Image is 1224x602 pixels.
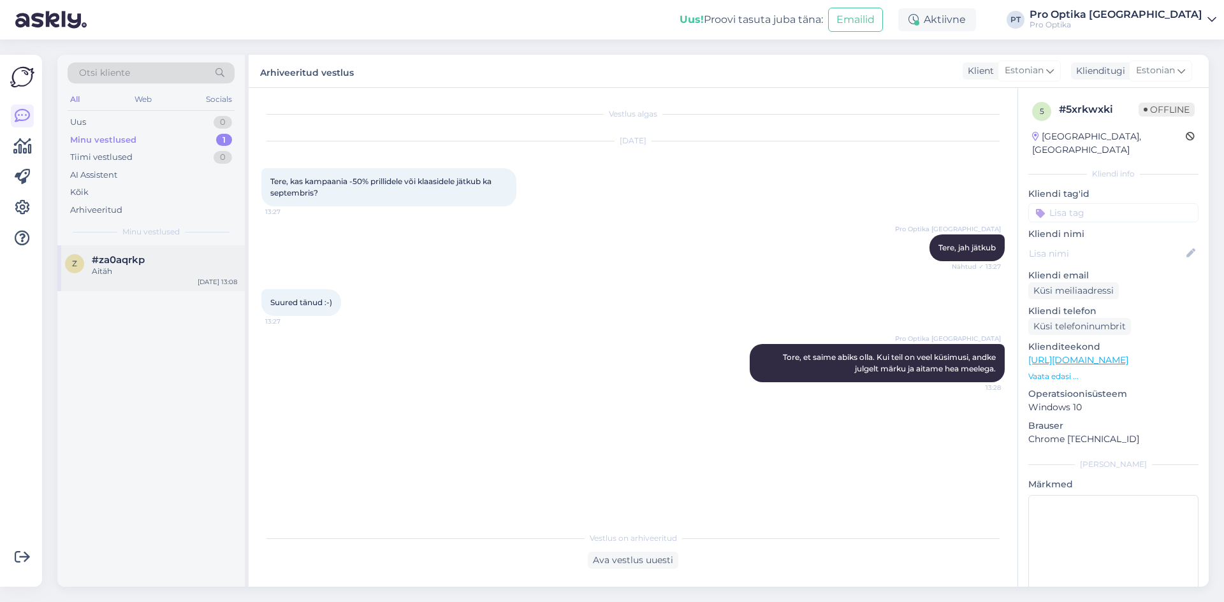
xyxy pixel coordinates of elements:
[1029,247,1184,261] input: Lisa nimi
[1030,20,1202,30] div: Pro Optika
[216,134,232,147] div: 1
[1028,401,1198,414] p: Windows 10
[270,176,493,197] span: Tere, kas kampaania -50% prillidele või klaasidele jätkub ka septembris?
[1040,106,1044,116] span: 5
[952,262,1001,271] span: Nähtud ✓ 13:27
[828,8,883,32] button: Emailid
[680,13,704,25] b: Uus!
[1059,102,1139,117] div: # 5xrkwxki
[70,169,117,182] div: AI Assistent
[1028,478,1198,491] p: Märkmed
[1032,130,1186,157] div: [GEOGRAPHIC_DATA], [GEOGRAPHIC_DATA]
[1028,269,1198,282] p: Kliendi email
[1136,64,1175,78] span: Estonian
[895,334,1001,343] span: Pro Optika [GEOGRAPHIC_DATA]
[132,91,154,108] div: Web
[1028,203,1198,222] input: Lisa tag
[590,533,677,544] span: Vestlus on arhiveeritud
[1028,354,1128,366] a: [URL][DOMAIN_NAME]
[265,207,313,217] span: 13:27
[1028,433,1198,446] p: Chrome [TECHNICAL_ID]
[70,116,86,129] div: Uus
[1028,459,1198,470] div: [PERSON_NAME]
[1028,318,1131,335] div: Küsi telefoninumbrit
[783,352,998,373] span: Tore, et saime abiks olla. Kui teil on veel küsimusi, andke julgelt märku ja aitame hea meelega.
[953,383,1001,392] span: 13:28
[1028,340,1198,354] p: Klienditeekond
[1028,168,1198,180] div: Kliendi info
[588,552,678,569] div: Ava vestlus uuesti
[260,62,354,80] label: Arhiveeritud vestlus
[1028,371,1198,382] p: Vaata edasi ...
[680,12,823,27] div: Proovi tasuta juba täna:
[70,134,136,147] div: Minu vestlused
[261,108,1005,120] div: Vestlus algas
[203,91,235,108] div: Socials
[79,66,130,80] span: Otsi kliente
[1028,419,1198,433] p: Brauser
[1028,387,1198,401] p: Operatsioonisüsteem
[1028,227,1198,241] p: Kliendi nimi
[10,65,34,89] img: Askly Logo
[270,297,332,307] span: Suured tänud :-)
[898,8,976,31] div: Aktiivne
[122,226,180,238] span: Minu vestlused
[214,116,232,129] div: 0
[938,243,996,252] span: Tere, jah jätkub
[72,259,77,268] span: z
[963,64,994,78] div: Klient
[1030,10,1202,20] div: Pro Optika [GEOGRAPHIC_DATA]
[68,91,82,108] div: All
[261,135,1005,147] div: [DATE]
[70,151,133,164] div: Tiimi vestlused
[1071,64,1125,78] div: Klienditugi
[1028,305,1198,318] p: Kliendi telefon
[70,204,122,217] div: Arhiveeritud
[1139,103,1195,117] span: Offline
[92,254,145,266] span: #za0aqrkp
[1028,187,1198,201] p: Kliendi tag'id
[1028,282,1119,299] div: Küsi meiliaadressi
[198,277,237,287] div: [DATE] 13:08
[1007,11,1024,29] div: PT
[70,186,89,199] div: Kõik
[214,151,232,164] div: 0
[92,266,237,277] div: Aitäh
[1030,10,1216,30] a: Pro Optika [GEOGRAPHIC_DATA]Pro Optika
[1005,64,1044,78] span: Estonian
[895,224,1001,234] span: Pro Optika [GEOGRAPHIC_DATA]
[265,317,313,326] span: 13:27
